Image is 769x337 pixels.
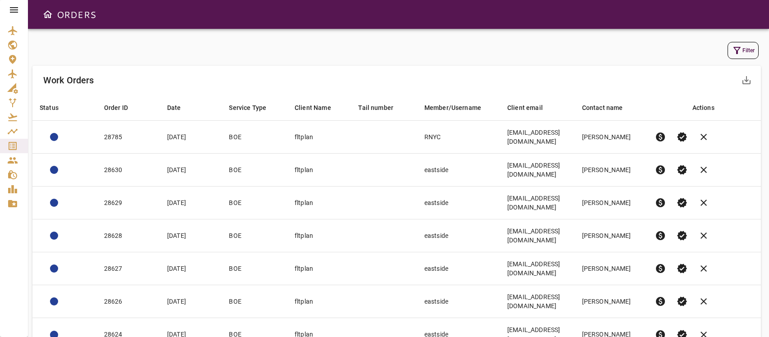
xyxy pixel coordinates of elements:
[677,230,687,241] span: verified
[698,263,709,274] span: clear
[671,126,693,148] button: Set Permit Ready
[575,252,648,285] td: [PERSON_NAME]
[222,187,287,219] td: BOE
[575,219,648,252] td: [PERSON_NAME]
[655,132,666,142] span: paid
[229,102,278,113] span: Service Type
[222,285,287,318] td: BOE
[358,102,405,113] span: Tail number
[40,102,70,113] span: Status
[287,252,351,285] td: fltplan
[677,263,687,274] span: verified
[693,126,714,148] button: Cancel order
[50,264,58,273] div: ACTION REQUIRED
[698,132,709,142] span: clear
[40,102,59,113] div: Status
[417,252,500,285] td: eastside
[167,102,193,113] span: Date
[500,219,575,252] td: [EMAIL_ADDRESS][DOMAIN_NAME]
[287,285,351,318] td: fltplan
[655,197,666,208] span: paid
[287,154,351,187] td: fltplan
[97,252,160,285] td: 28627
[50,297,58,305] div: ACTION REQUIRED
[671,225,693,246] button: Set Permit Ready
[222,219,287,252] td: BOE
[417,121,500,154] td: RNYC
[671,258,693,279] button: Set Permit Ready
[693,291,714,312] button: Cancel order
[507,102,555,113] span: Client email
[358,102,393,113] div: Tail number
[424,102,481,113] div: Member/Username
[97,219,160,252] td: 28628
[698,197,709,208] span: clear
[287,219,351,252] td: fltplan
[167,102,181,113] div: Date
[417,285,500,318] td: eastside
[575,154,648,187] td: [PERSON_NAME]
[650,258,671,279] button: Pre-Invoice order
[650,126,671,148] button: Pre-Invoice order
[500,252,575,285] td: [EMAIL_ADDRESS][DOMAIN_NAME]
[698,164,709,175] span: clear
[728,42,759,59] button: Filter
[160,285,222,318] td: [DATE]
[677,132,687,142] span: verified
[287,187,351,219] td: fltplan
[677,296,687,307] span: verified
[650,159,671,181] button: Pre-Invoice order
[698,230,709,241] span: clear
[424,102,493,113] span: Member/Username
[222,154,287,187] td: BOE
[229,102,266,113] div: Service Type
[50,232,58,240] div: ACTION REQUIRED
[671,192,693,214] button: Set Permit Ready
[57,7,96,22] h6: ORDERS
[677,164,687,175] span: verified
[655,164,666,175] span: paid
[500,187,575,219] td: [EMAIL_ADDRESS][DOMAIN_NAME]
[160,154,222,187] td: [DATE]
[160,252,222,285] td: [DATE]
[671,291,693,312] button: Set Permit Ready
[43,73,94,87] h6: Work Orders
[736,69,757,91] button: Export
[575,187,648,219] td: [PERSON_NAME]
[500,285,575,318] td: [EMAIL_ADDRESS][DOMAIN_NAME]
[39,5,57,23] button: Open drawer
[287,121,351,154] td: fltplan
[50,133,58,141] div: ACTION REQUIRED
[104,102,140,113] span: Order ID
[97,285,160,318] td: 28626
[160,121,222,154] td: [DATE]
[295,102,331,113] div: Client Name
[500,121,575,154] td: [EMAIL_ADDRESS][DOMAIN_NAME]
[97,154,160,187] td: 28630
[582,102,635,113] span: Contact name
[655,296,666,307] span: paid
[655,263,666,274] span: paid
[97,187,160,219] td: 28629
[671,159,693,181] button: Set Permit Ready
[741,75,752,86] span: save_alt
[222,121,287,154] td: BOE
[417,154,500,187] td: eastside
[104,102,128,113] div: Order ID
[698,296,709,307] span: clear
[50,199,58,207] div: ACTION REQUIRED
[160,187,222,219] td: [DATE]
[507,102,543,113] div: Client email
[575,121,648,154] td: [PERSON_NAME]
[500,154,575,187] td: [EMAIL_ADDRESS][DOMAIN_NAME]
[650,291,671,312] button: Pre-Invoice order
[160,219,222,252] td: [DATE]
[295,102,343,113] span: Client Name
[650,225,671,246] button: Pre-Invoice order
[677,197,687,208] span: verified
[575,285,648,318] td: [PERSON_NAME]
[582,102,623,113] div: Contact name
[655,230,666,241] span: paid
[417,219,500,252] td: eastside
[97,121,160,154] td: 28785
